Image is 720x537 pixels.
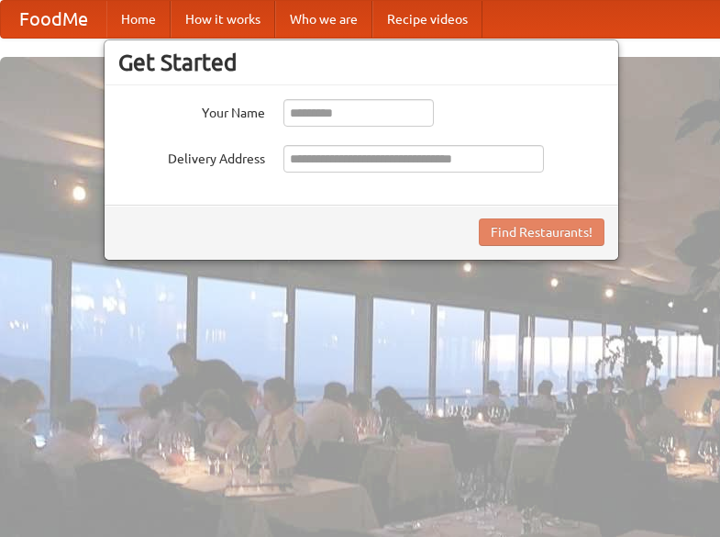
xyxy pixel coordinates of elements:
[118,99,265,122] label: Your Name
[275,1,372,38] a: Who we are
[1,1,106,38] a: FoodMe
[106,1,171,38] a: Home
[479,218,604,246] button: Find Restaurants!
[118,145,265,168] label: Delivery Address
[372,1,482,38] a: Recipe videos
[118,49,604,76] h3: Get Started
[171,1,275,38] a: How it works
